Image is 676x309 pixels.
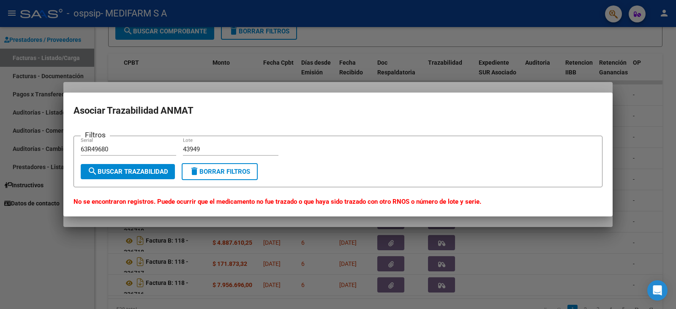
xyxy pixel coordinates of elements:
h2: Asociar Trazabilidad ANMAT [74,103,602,119]
div: Open Intercom Messenger [647,280,668,301]
button: Borrar Filtros [182,163,258,180]
h3: Filtros [81,129,110,140]
strong: No se encontraron registros. Puede ocurrir que el medicamento no fue trazado o que haya sido traz... [74,198,481,205]
mat-icon: search [87,166,98,176]
span: Buscar Trazabilidad [87,168,168,175]
button: Buscar Trazabilidad [81,164,175,179]
span: Borrar Filtros [189,168,250,175]
mat-icon: delete [189,166,199,176]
